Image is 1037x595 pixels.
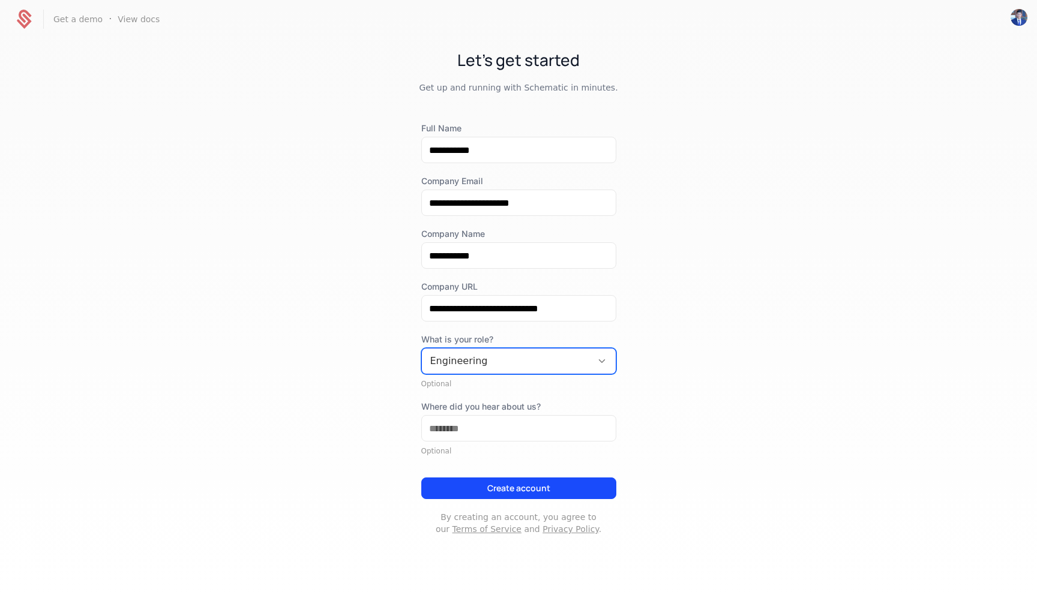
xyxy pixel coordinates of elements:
span: · [109,12,112,26]
p: By creating an account, you agree to our and . [421,511,616,535]
label: Full Name [421,122,616,134]
label: Company Name [421,228,616,240]
button: Open user button [1011,9,1027,26]
div: Optional [421,446,616,456]
a: Get a demo [53,15,103,23]
div: Optional [421,379,616,389]
button: Create account [421,477,616,499]
label: Company Email [421,175,616,187]
label: Company URL [421,281,616,293]
span: What is your role? [421,333,616,345]
a: Terms of Service [452,524,522,534]
a: View docs [118,15,160,23]
img: Mirkomilboy [1011,9,1027,26]
label: Where did you hear about us? [421,401,616,413]
a: Privacy Policy [543,524,598,534]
